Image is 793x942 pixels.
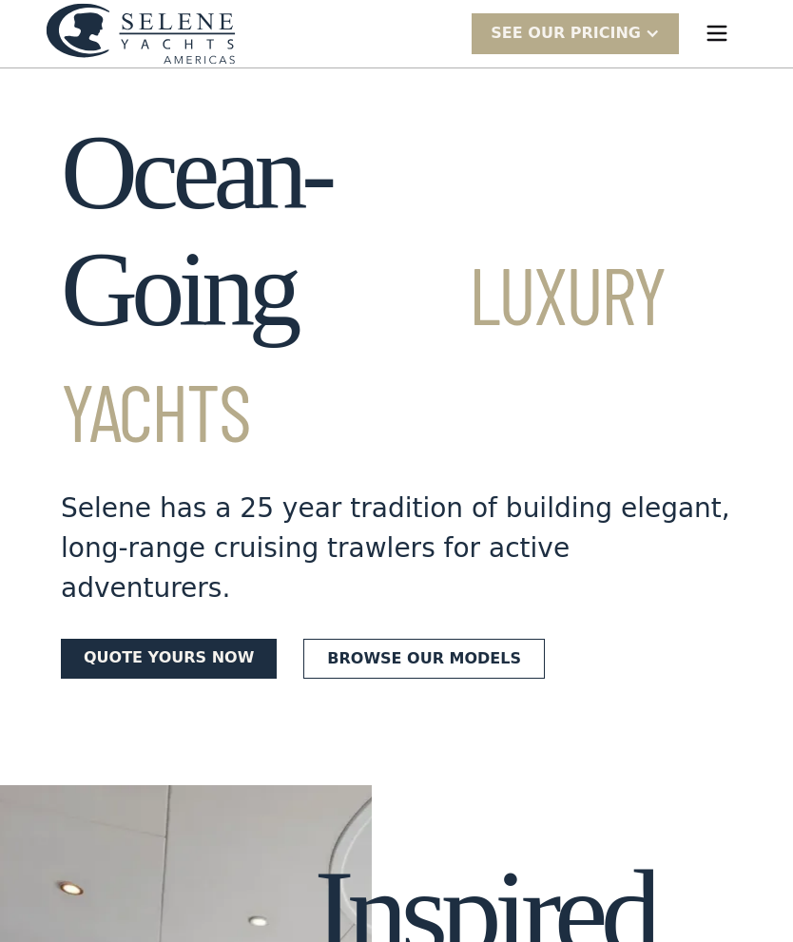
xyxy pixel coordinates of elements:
div: Selene has a 25 year tradition of building elegant, long-range cruising trawlers for active adven... [61,489,732,608]
span: Luxury Yachts [61,245,665,458]
div: SEE Our Pricing [491,22,641,45]
h1: Ocean-Going [61,114,732,466]
a: home [46,3,236,65]
div: SEE Our Pricing [472,13,679,54]
a: Quote yours now [61,639,277,679]
div: menu [687,3,747,64]
img: logo [46,3,236,65]
a: Browse our models [303,639,545,679]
